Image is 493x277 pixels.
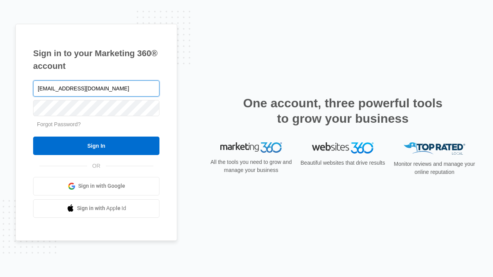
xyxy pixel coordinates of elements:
[77,204,126,212] span: Sign in with Apple Id
[208,158,294,174] p: All the tools you need to grow and manage your business
[241,95,445,126] h2: One account, three powerful tools to grow your business
[33,137,159,155] input: Sign In
[391,160,478,176] p: Monitor reviews and manage your online reputation
[220,142,282,153] img: Marketing 360
[78,182,125,190] span: Sign in with Google
[33,199,159,218] a: Sign in with Apple Id
[404,142,465,155] img: Top Rated Local
[33,47,159,72] h1: Sign in to your Marketing 360® account
[300,159,386,167] p: Beautiful websites that drive results
[87,162,106,170] span: OR
[37,121,81,127] a: Forgot Password?
[33,80,159,97] input: Email
[33,177,159,195] a: Sign in with Google
[312,142,374,154] img: Websites 360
